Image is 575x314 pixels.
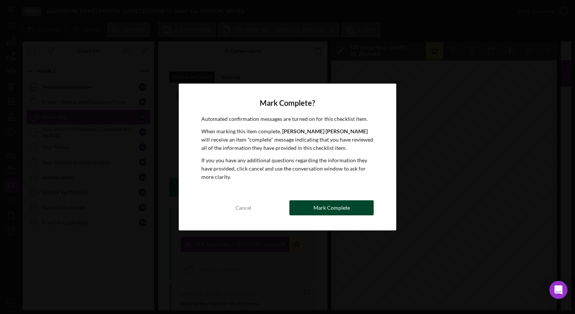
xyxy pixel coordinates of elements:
[201,127,374,152] p: When marking this item complete, will receive an item "complete" message indicating that you have...
[201,156,374,181] p: If you you have any additional questions regarding the information they have provided, click canc...
[282,128,368,134] b: [PERSON_NAME] [PERSON_NAME]
[201,200,286,215] button: Cancel
[201,99,374,107] h4: Mark Complete?
[201,115,374,123] p: Automated confirmation messages are turned on for this checklist item.
[289,200,374,215] button: Mark Complete
[313,200,350,215] div: Mark Complete
[549,281,567,299] div: Open Intercom Messenger
[236,200,251,215] div: Cancel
